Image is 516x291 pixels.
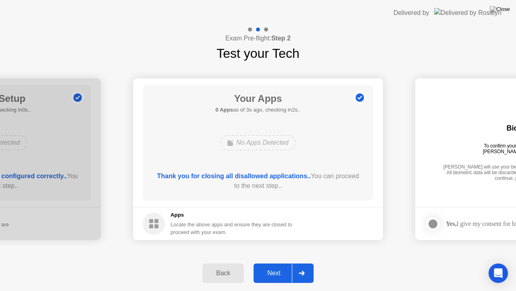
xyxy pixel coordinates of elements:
h5: as of 3s ago, checking in2s.. [215,106,300,114]
div: Back [205,270,241,277]
div: Delivered by [393,8,429,18]
img: Close [490,6,510,13]
div: Next [256,270,292,277]
b: 0 Apps [215,107,233,113]
h4: Exam Pre-flight: [225,34,291,43]
h1: Test your Tech [216,44,300,63]
b: Step 2 [271,35,291,42]
div: Open Intercom Messenger [489,264,508,283]
div: Locate the above apps and ensure they are closed to proceed with your exam. [171,221,293,236]
h1: Your Apps [215,91,300,106]
button: Back [202,264,244,283]
b: Thank you for closing all disallowed applications.. [157,173,311,179]
button: Next [254,264,314,283]
img: Delivered by Rosalyn [434,8,501,17]
div: No Apps Detected [220,135,295,150]
div: You can proceed to the next step.. [154,171,362,191]
strong: Yes, [446,220,456,227]
h5: Apps [171,211,293,219]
